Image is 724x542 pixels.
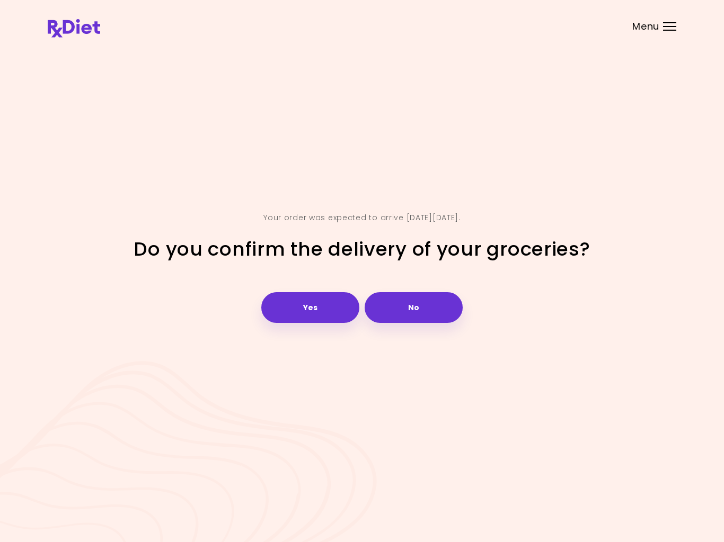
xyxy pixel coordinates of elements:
button: Yes [261,292,359,323]
h2: Do you confirm the delivery of your groceries? [134,237,590,262]
span: Menu [632,22,659,31]
div: Your order was expected to arrive [DATE][DATE]. [263,210,461,227]
button: No [365,292,463,323]
img: RxDiet [48,19,100,38]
